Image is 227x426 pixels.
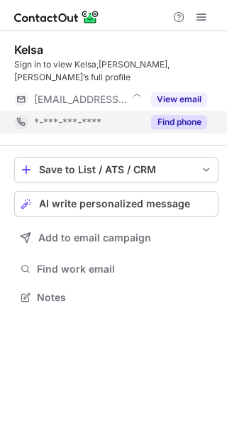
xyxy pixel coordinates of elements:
button: Add to email campaign [14,225,218,251]
button: save-profile-one-click [14,157,218,182]
span: AI write personalized message [39,198,190,209]
button: Reveal Button [151,92,207,106]
img: ContactOut v5.3.10 [14,9,99,26]
span: [EMAIL_ADDRESS][DOMAIN_NAME] [34,93,127,106]
button: AI write personalized message [14,191,218,217]
button: Find work email [14,259,218,279]
button: Reveal Button [151,115,207,129]
button: Notes [14,288,218,307]
div: Kelsa [14,43,43,57]
span: Find work email [37,263,213,275]
span: Add to email campaign [38,232,151,244]
div: Save to List / ATS / CRM [39,164,194,175]
span: Notes [37,291,213,304]
div: Sign in to view Kelsa,[PERSON_NAME],[PERSON_NAME]’s full profile [14,58,218,84]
